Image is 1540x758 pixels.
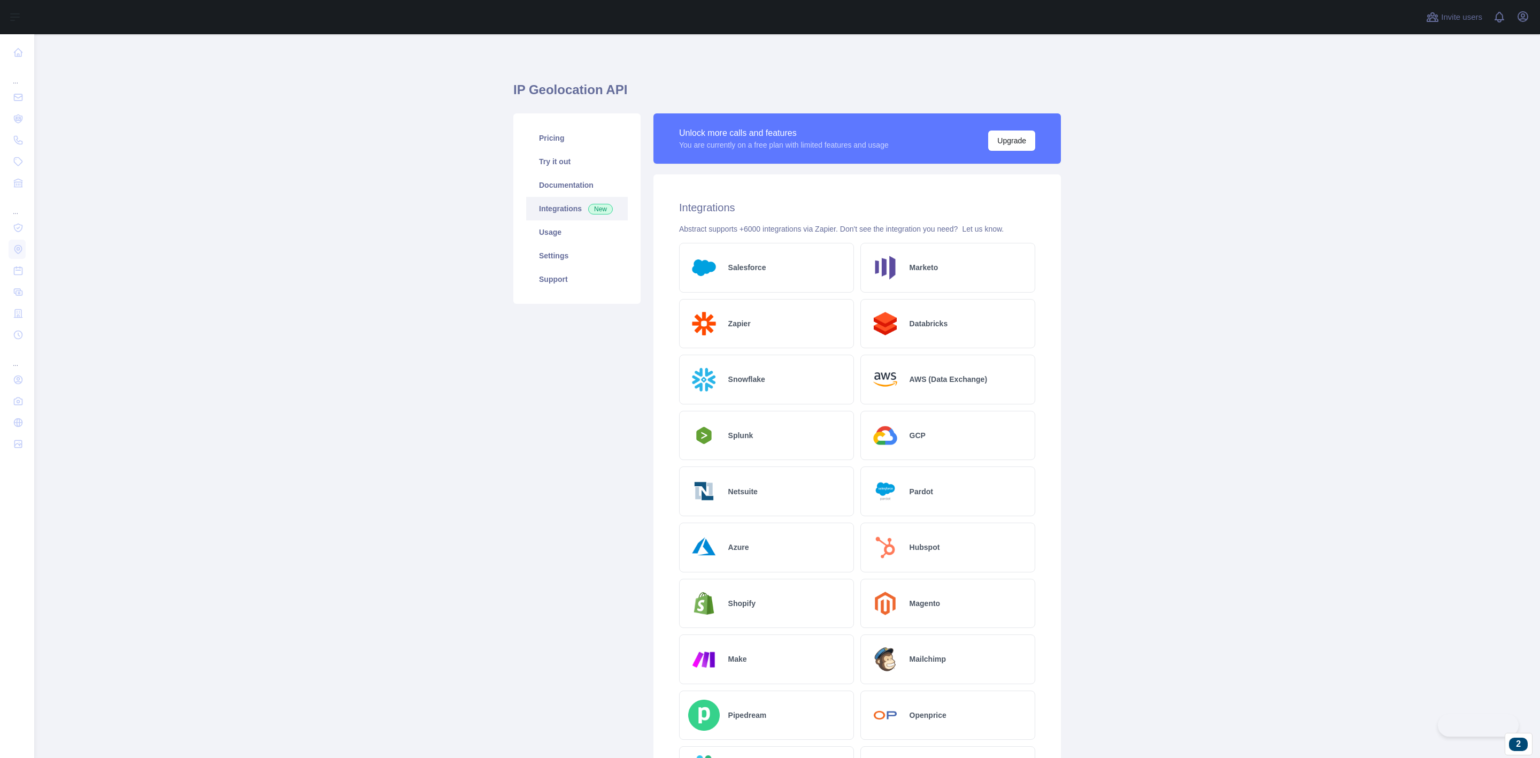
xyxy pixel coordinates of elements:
iframe: Toggle Customer Support [1438,714,1519,737]
a: Let us know. [962,225,1004,233]
img: Logo [688,644,720,675]
button: Upgrade [988,131,1035,151]
span: New [588,204,613,215]
h2: Shopify [728,598,756,609]
h2: Salesforce [728,262,766,273]
img: Logo [688,252,720,284]
img: Logo [869,588,901,619]
div: Unlock more calls and features [679,127,889,140]
div: You are currently on a free plan with limited features and usage [679,140,889,150]
h2: Make [728,654,747,664]
img: Logo [869,252,901,284]
h2: Mailchimp [910,654,946,664]
div: ... [9,64,26,86]
h2: Pipedream [728,710,767,721]
a: Documentation [526,173,628,197]
a: Try it out [526,150,628,173]
a: Settings [526,244,628,267]
h2: GCP [910,430,926,441]
h2: Hubspot [910,542,940,553]
h2: Zapier [728,318,751,329]
img: Logo [869,364,901,395]
img: Logo [688,588,720,619]
div: Abstract supports +6000 integrations via Zapier. Don't see the integration you need? [679,224,1035,234]
img: Logo [869,476,901,507]
img: Logo [688,364,720,395]
img: Logo [688,476,720,507]
img: Logo [688,308,720,340]
img: Logo [688,700,720,731]
div: ... [9,195,26,216]
h2: Databricks [910,318,948,329]
img: Logo [869,420,901,451]
img: Logo [688,424,720,447]
h2: Integrations [679,200,1035,215]
img: Logo [869,644,901,675]
img: Logo [869,700,901,731]
img: Logo [869,532,901,563]
a: Integrations New [526,197,628,220]
h2: AWS (Data Exchange) [910,374,987,385]
div: ... [9,347,26,368]
a: Usage [526,220,628,244]
h2: Azure [728,542,749,553]
img: Logo [688,532,720,563]
img: Logo [869,308,901,340]
h2: Marketo [910,262,938,273]
h2: Snowflake [728,374,765,385]
h2: Magento [910,598,941,609]
h2: Splunk [728,430,753,441]
a: Pricing [526,126,628,150]
span: Invite users [1441,11,1482,24]
button: Invite users [1424,9,1484,26]
h2: Openprice [910,710,946,721]
h2: Pardot [910,486,933,497]
a: Support [526,267,628,291]
h2: Netsuite [728,486,758,497]
h1: IP Geolocation API [513,81,1061,107]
